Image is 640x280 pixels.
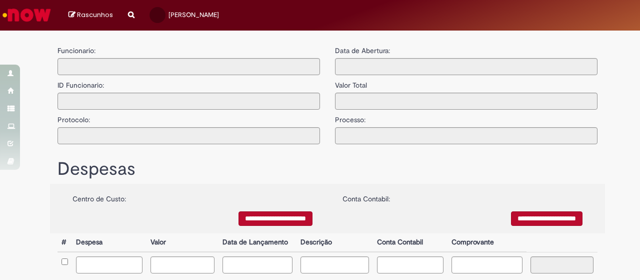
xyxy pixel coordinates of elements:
[335,75,367,90] label: Valor Total
[68,11,113,20] a: Rascunhos
[342,189,390,204] label: Conta Contabil:
[77,10,113,20] span: Rascunhos
[335,46,390,56] label: Data de Abertura:
[57,233,72,252] th: #
[57,110,90,125] label: Protocolo:
[168,11,219,19] span: [PERSON_NAME]
[218,233,297,252] th: Data de Lançamento
[146,233,218,252] th: Valor
[296,233,372,252] th: Descrição
[373,233,447,252] th: Conta Contabil
[72,189,126,204] label: Centro de Custo:
[335,110,365,125] label: Processo:
[57,159,597,179] h1: Despesas
[1,5,52,25] img: ServiceNow
[57,46,95,56] label: Funcionario:
[447,233,527,252] th: Comprovante
[72,233,146,252] th: Despesa
[57,75,104,90] label: ID Funcionario:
